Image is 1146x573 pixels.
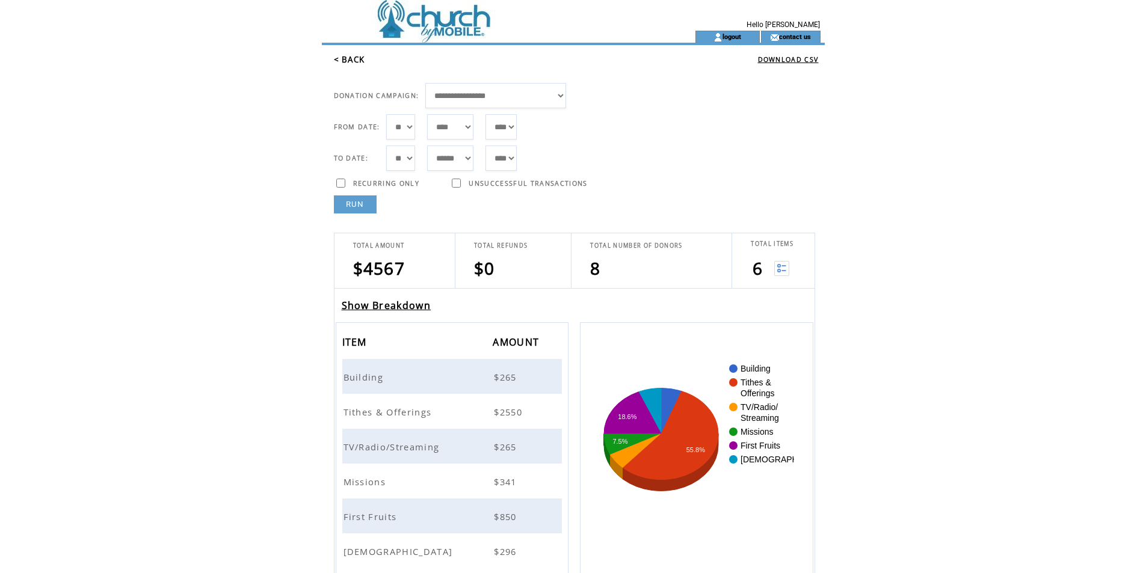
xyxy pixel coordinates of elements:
[469,179,587,188] span: UNSUCCESSFUL TRANSACTIONS
[343,371,387,383] span: Building
[741,427,773,437] text: Missions
[474,242,528,250] span: TOTAL REFUNDS
[494,510,519,522] span: $850
[334,154,369,162] span: TO DATE:
[613,438,628,445] text: 7.5%
[343,475,389,486] a: Missions
[343,510,400,521] a: First Fruits
[343,405,435,416] a: Tithes & Offerings
[343,476,389,488] span: Missions
[343,370,387,381] a: Building
[334,91,419,100] span: DONATION CAMPAIGN:
[334,195,377,213] a: RUN
[753,257,763,280] span: 6
[343,440,443,451] a: TV/Radio/Streaming
[353,179,420,188] span: RECURRING ONLY
[741,413,779,423] text: Streaming
[342,299,431,312] a: Show Breakdown
[493,332,542,355] span: AMOUNT
[343,510,400,522] span: First Fruits
[343,545,456,557] span: [DEMOGRAPHIC_DATA]
[494,545,519,557] span: $296
[343,545,456,556] a: [DEMOGRAPHIC_DATA]
[770,32,779,42] img: contact_us_icon.gif
[741,378,771,387] text: Tithes &
[494,371,519,383] span: $265
[779,32,811,40] a: contact us
[342,332,370,355] span: ITEM
[353,242,405,250] span: TOTAL AMOUNT
[334,123,380,131] span: FROM DATE:
[343,406,435,418] span: Tithes & Offerings
[741,388,775,398] text: Offerings
[741,364,771,373] text: Building
[747,20,820,29] span: Hello [PERSON_NAME]
[741,455,835,464] text: [DEMOGRAPHIC_DATA]
[334,54,365,65] a: < BACK
[590,242,682,250] span: TOTAL NUMBER OF DONORS
[494,406,525,418] span: $2550
[751,240,793,248] span: TOTAL ITEMS
[722,32,741,40] a: logout
[686,446,705,453] text: 55.8%
[741,402,778,412] text: TV/Radio/
[343,441,443,453] span: TV/Radio/Streaming
[494,476,519,488] span: $341
[758,55,819,64] a: DOWNLOAD CSV
[618,413,637,420] text: 18.6%
[590,257,600,280] span: 8
[353,257,405,280] span: $4567
[494,441,519,453] span: $265
[493,338,542,345] a: AMOUNT
[741,441,780,450] text: First Fruits
[713,32,722,42] img: account_icon.gif
[774,261,789,276] img: View list
[599,358,794,539] svg: A chart.
[474,257,495,280] span: $0
[342,338,370,345] a: ITEM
